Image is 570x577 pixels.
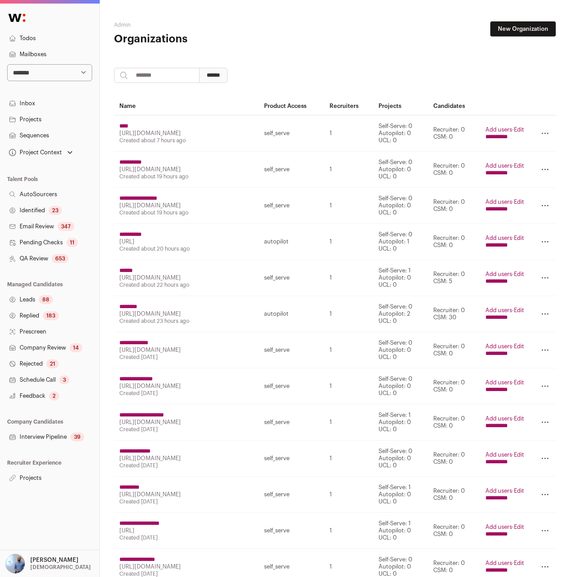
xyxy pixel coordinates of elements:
td: autopilot [259,296,324,332]
a: Edit [514,343,524,349]
a: [URL] [119,239,134,244]
a: Add users [485,235,512,241]
a: Add users [485,488,512,494]
a: [URL][DOMAIN_NAME] [119,455,181,461]
td: Self-Serve: 0 Autopilot: 0 UCL: 0 [373,441,428,477]
img: Wellfound [4,9,30,27]
a: [URL][DOMAIN_NAME] [119,166,181,172]
td: Self-Serve: 1 Autopilot: 0 UCL: 0 [373,404,428,441]
p: [PERSON_NAME] [30,556,78,564]
div: 183 [43,311,59,320]
td: 1 [324,260,373,296]
a: [URL][DOMAIN_NAME] [119,275,181,280]
a: [URL][DOMAIN_NAME] [119,419,181,425]
td: Self-Serve: 1 Autopilot: 0 UCL: 0 [373,513,428,549]
a: Edit [514,488,524,494]
div: 88 [39,295,53,304]
td: 1 [324,404,373,441]
div: Created about 7 hours ago [119,137,253,144]
td: 1 [324,188,373,224]
a: New Organization [490,21,556,37]
div: Created [DATE] [119,534,253,541]
a: Add users [485,524,512,530]
td: · [480,152,529,188]
a: Edit [514,199,524,205]
td: · [480,368,529,404]
th: Recruiters [324,97,373,115]
td: Recruiter: 0 CSM: 0 [428,477,480,513]
td: · [480,441,529,477]
a: Edit [514,271,524,277]
button: Open dropdown [4,554,93,573]
td: · [480,188,529,224]
td: self_serve [259,115,324,152]
td: Self-Serve: 0 Autopilot: 0 UCL: 0 [373,332,428,368]
h1: Organizations [114,32,261,46]
a: Add users [485,199,512,205]
td: Recruiter: 0 CSM: 0 [428,115,480,152]
a: [URL][DOMAIN_NAME] [119,491,181,497]
p: [DEMOGRAPHIC_DATA] [30,564,91,571]
div: 39 [70,433,84,441]
div: 23 [49,206,62,215]
td: Self-Serve: 1 Autopilot: 0 UCL: 0 [373,477,428,513]
a: Edit [514,235,524,241]
td: Recruiter: 0 CSM: 0 [428,513,480,549]
td: · [480,115,529,152]
a: Add users [485,307,512,313]
div: Project Context [7,149,62,156]
div: 11 [66,238,78,247]
td: Recruiter: 0 CSM: 30 [428,296,480,332]
td: · [480,477,529,513]
a: Add users [485,343,512,349]
a: Edit [514,379,524,385]
td: Recruiter: 0 CSM: 0 [428,152,480,188]
a: [URL][DOMAIN_NAME] [119,347,181,353]
td: 1 [324,368,373,404]
th: Name [114,97,259,115]
td: 1 [324,115,373,152]
td: Recruiter: 0 CSM: 0 [428,441,480,477]
div: 347 [57,222,74,231]
td: 1 [324,441,373,477]
td: self_serve [259,332,324,368]
a: Admin [114,22,130,28]
div: Created [DATE] [119,426,253,433]
td: self_serve [259,477,324,513]
td: Self-Serve: 0 Autopilot: 0 UCL: 0 [373,115,428,152]
a: [URL] [119,528,134,533]
div: 3 [59,375,69,384]
a: Edit [514,307,524,313]
img: 97332-medium_jpg [5,554,25,573]
div: Created [DATE] [119,354,253,361]
td: Recruiter: 0 CSM: 0 [428,224,480,260]
a: Add users [485,379,512,385]
td: Recruiter: 0 CSM: 0 [428,332,480,368]
a: Add users [485,127,512,132]
div: 21 [46,359,59,368]
td: Self-Serve: 1 Autopilot: 0 UCL: 0 [373,260,428,296]
td: · [480,296,529,332]
a: Edit [514,560,524,566]
div: 2 [49,392,59,400]
th: Candidates [428,97,480,115]
th: Projects [373,97,428,115]
div: Created [DATE] [119,390,253,397]
a: [URL][DOMAIN_NAME] [119,130,181,136]
td: Recruiter: 0 CSM: 5 [428,260,480,296]
td: 1 [324,332,373,368]
td: Recruiter: 0 CSM: 0 [428,368,480,404]
div: 653 [52,254,69,263]
td: · [480,260,529,296]
a: Edit [514,452,524,457]
td: Self-Serve: 0 Autopilot: 2 UCL: 0 [373,296,428,332]
a: Edit [514,163,524,169]
a: [URL][DOMAIN_NAME] [119,202,181,208]
a: [URL][DOMAIN_NAME] [119,383,181,389]
td: 1 [324,224,373,260]
td: 1 [324,513,373,549]
a: Add users [485,271,512,277]
td: · [480,404,529,441]
a: Edit [514,524,524,530]
td: Self-Serve: 0 Autopilot: 0 UCL: 0 [373,152,428,188]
